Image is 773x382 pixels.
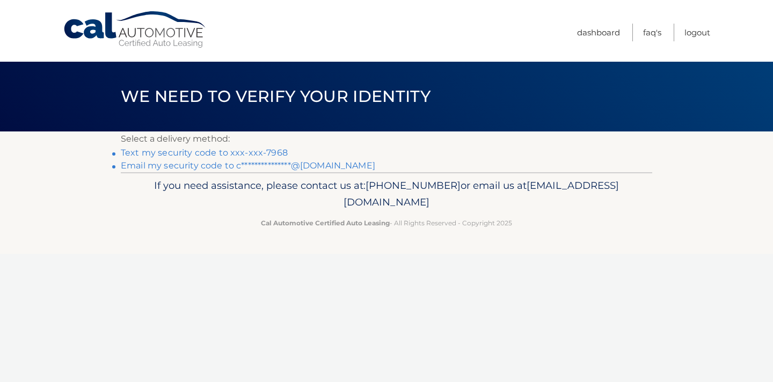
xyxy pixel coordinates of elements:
strong: Cal Automotive Certified Auto Leasing [261,219,390,227]
span: [PHONE_NUMBER] [366,179,461,192]
a: FAQ's [643,24,661,41]
a: Dashboard [577,24,620,41]
p: - All Rights Reserved - Copyright 2025 [128,217,645,229]
p: If you need assistance, please contact us at: or email us at [128,177,645,211]
a: Cal Automotive [63,11,208,49]
a: Text my security code to xxx-xxx-7968 [121,148,288,158]
a: Logout [684,24,710,41]
span: We need to verify your identity [121,86,431,106]
p: Select a delivery method: [121,131,652,146]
